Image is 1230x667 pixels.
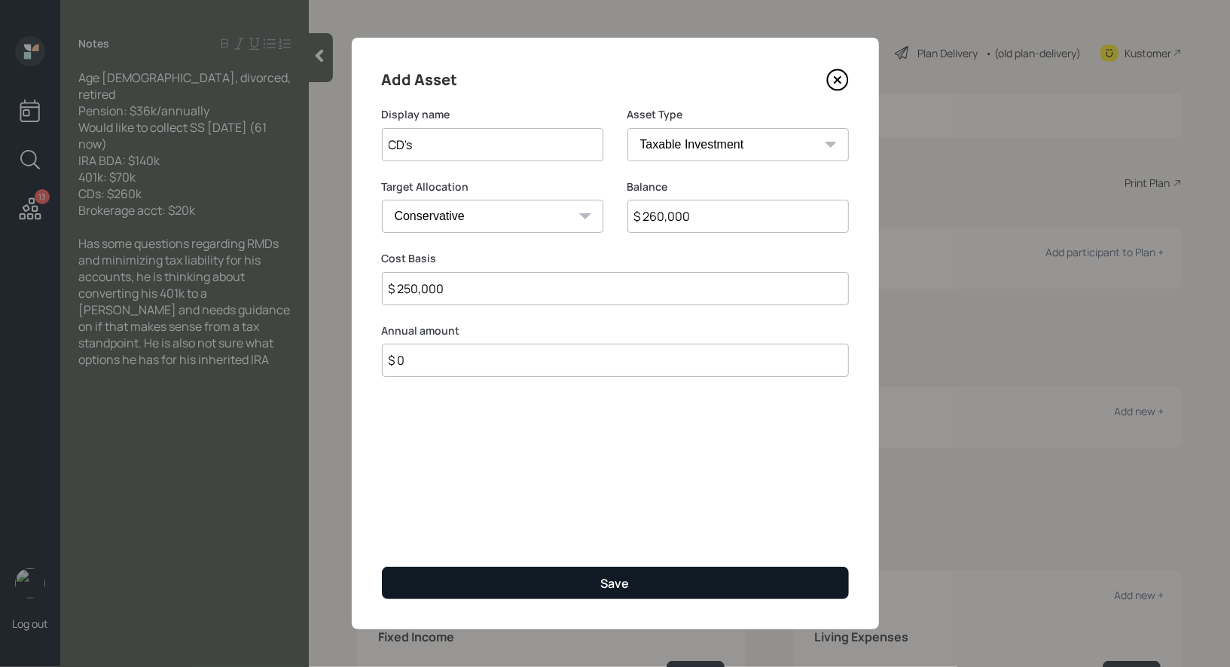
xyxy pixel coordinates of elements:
h4: Add Asset [382,68,458,92]
label: Cost Basis [382,251,849,266]
label: Balance [627,179,849,194]
label: Target Allocation [382,179,603,194]
button: Save [382,567,849,599]
div: Save [601,575,630,592]
label: Display name [382,107,603,122]
label: Annual amount [382,323,849,338]
label: Asset Type [627,107,849,122]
